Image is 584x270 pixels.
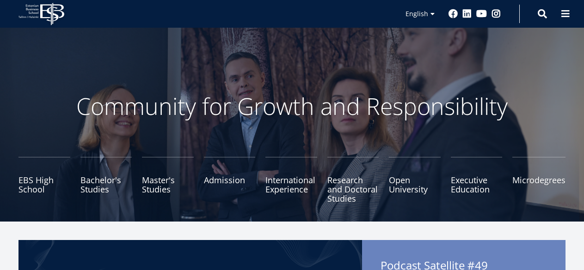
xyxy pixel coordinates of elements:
[204,157,256,203] a: Admission
[492,9,501,18] a: Instagram
[512,157,566,203] a: Microdegrees
[389,157,441,203] a: Open University
[476,9,487,18] a: Youtube
[80,157,132,203] a: Bachelor's Studies
[18,157,70,203] a: EBS High School
[462,9,472,18] a: Linkedin
[47,92,537,120] p: Community for Growth and Responsibility
[265,157,317,203] a: International Experience
[327,157,379,203] a: Research and Doctoral Studies
[142,157,194,203] a: Master's Studies
[451,157,503,203] a: Executive Education
[449,9,458,18] a: Facebook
